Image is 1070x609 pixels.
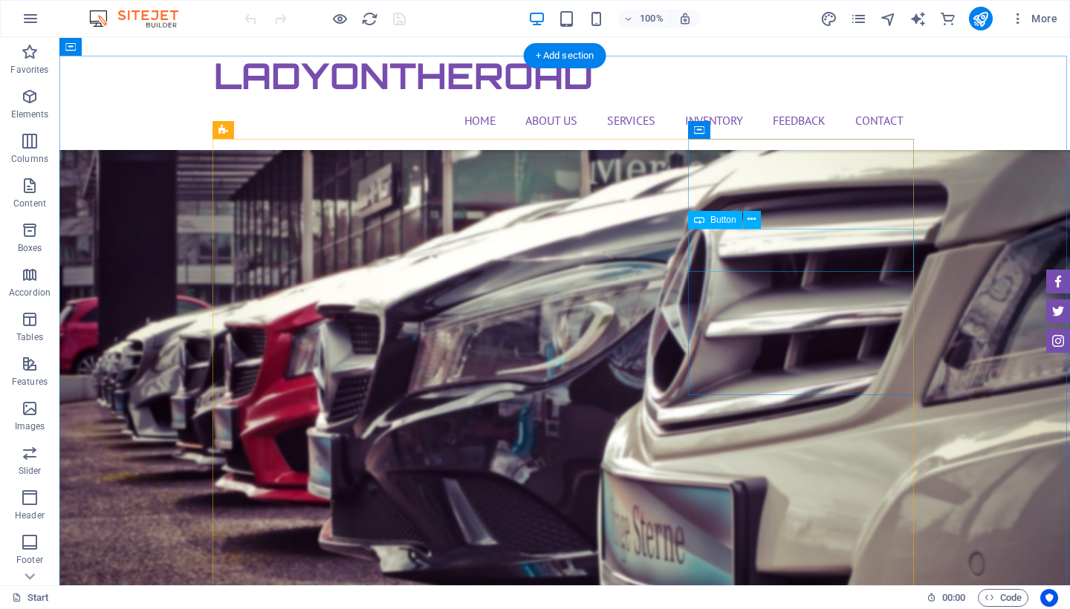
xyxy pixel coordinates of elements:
[969,7,993,30] button: publish
[18,242,42,254] p: Boxes
[972,10,989,27] i: Publish
[909,10,927,27] i: AI Writer
[13,198,46,209] p: Content
[939,10,957,27] button: commerce
[10,64,48,76] p: Favorites
[617,10,670,27] button: 100%
[978,589,1028,607] button: Code
[927,589,966,607] h6: Session time
[19,465,42,477] p: Slider
[1005,7,1063,30] button: More
[1011,11,1057,26] span: More
[524,43,606,68] div: + Add section
[85,10,197,27] img: Editor Logo
[12,589,49,607] a: Click to cancel selection. Double-click to open Pages
[880,10,898,27] button: navigator
[15,420,45,432] p: Images
[985,589,1022,607] span: Code
[11,108,49,120] p: Elements
[15,509,45,521] p: Header
[16,554,43,566] p: Footer
[331,10,348,27] button: Click here to leave preview mode and continue editing
[939,10,956,27] i: Commerce
[942,589,965,607] span: 00 00
[11,153,48,165] p: Columns
[9,287,51,299] p: Accordion
[909,10,927,27] button: text_generator
[361,10,378,27] i: Reload page
[360,10,378,27] button: reload
[710,215,736,224] span: Button
[640,10,664,27] h6: 100%
[12,376,48,388] p: Features
[820,10,838,27] button: design
[880,10,897,27] i: Navigator
[16,331,43,343] p: Tables
[820,10,837,27] i: Design (Ctrl+Alt+Y)
[850,10,868,27] button: pages
[1040,589,1058,607] button: Usercentrics
[850,10,867,27] i: Pages (Ctrl+Alt+S)
[678,12,692,25] i: On resize automatically adjust zoom level to fit chosen device.
[953,592,955,603] span: :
